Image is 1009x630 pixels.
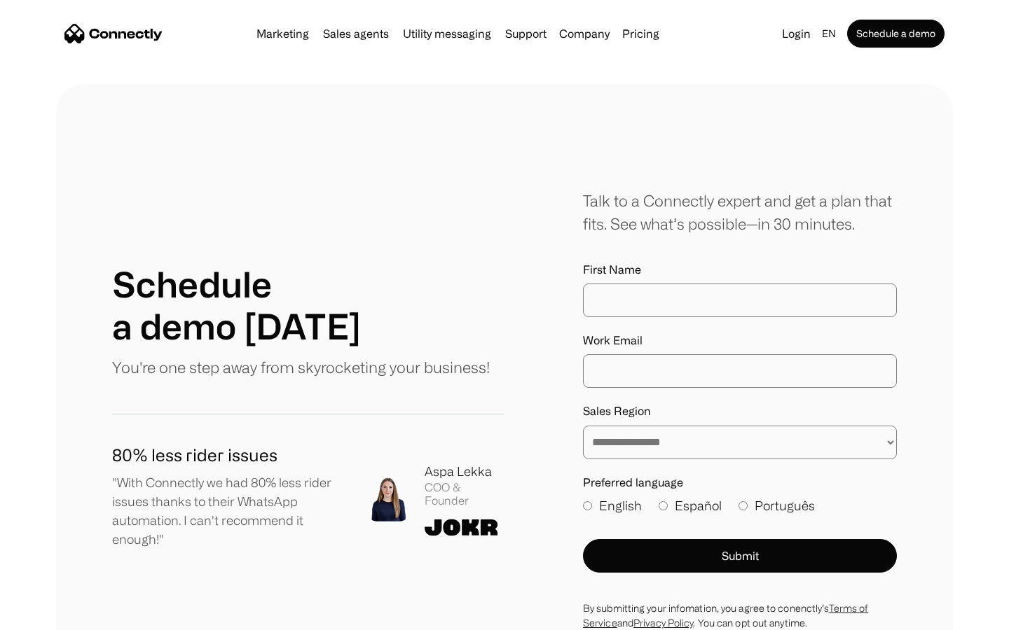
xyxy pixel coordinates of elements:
label: Preferred language [583,476,897,489]
a: Utility messaging [397,28,497,39]
a: Pricing [617,28,665,39]
label: First Name [583,263,897,276]
h1: 80% less rider issues [112,442,343,468]
p: "With Connectly we had 80% less rider issues thanks to their WhatsApp automation. I can't recomme... [112,473,343,549]
a: Privacy Policy [633,617,693,628]
div: Aspa Lekka [425,462,504,481]
label: Sales Region [583,405,897,418]
a: Terms of Service [583,603,868,628]
aside: Language selected: English [14,604,84,625]
div: Talk to a Connectly expert and get a plan that fits. See what’s possible—in 30 minutes. [583,189,897,235]
label: Português [739,496,815,515]
input: Español [659,501,668,510]
a: Marketing [251,28,315,39]
h1: Schedule a demo [DATE] [112,263,361,347]
a: Schedule a demo [847,20,945,48]
input: English [583,501,592,510]
a: Support [500,28,552,39]
a: Login [776,24,816,43]
button: Submit [583,539,897,573]
p: You're one step away from skyrocketing your business! [112,356,490,379]
div: COO & Founder [425,481,504,507]
div: By submitting your infomation, you agree to conenctly’s and . You can opt out anytime. [583,601,897,630]
label: English [583,496,642,515]
input: Português [739,501,748,510]
div: en [822,24,836,43]
label: Work Email [583,334,897,347]
div: Company [559,24,610,43]
ul: Language list [28,605,84,625]
label: Español [659,496,722,515]
a: Sales agents [317,28,394,39]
